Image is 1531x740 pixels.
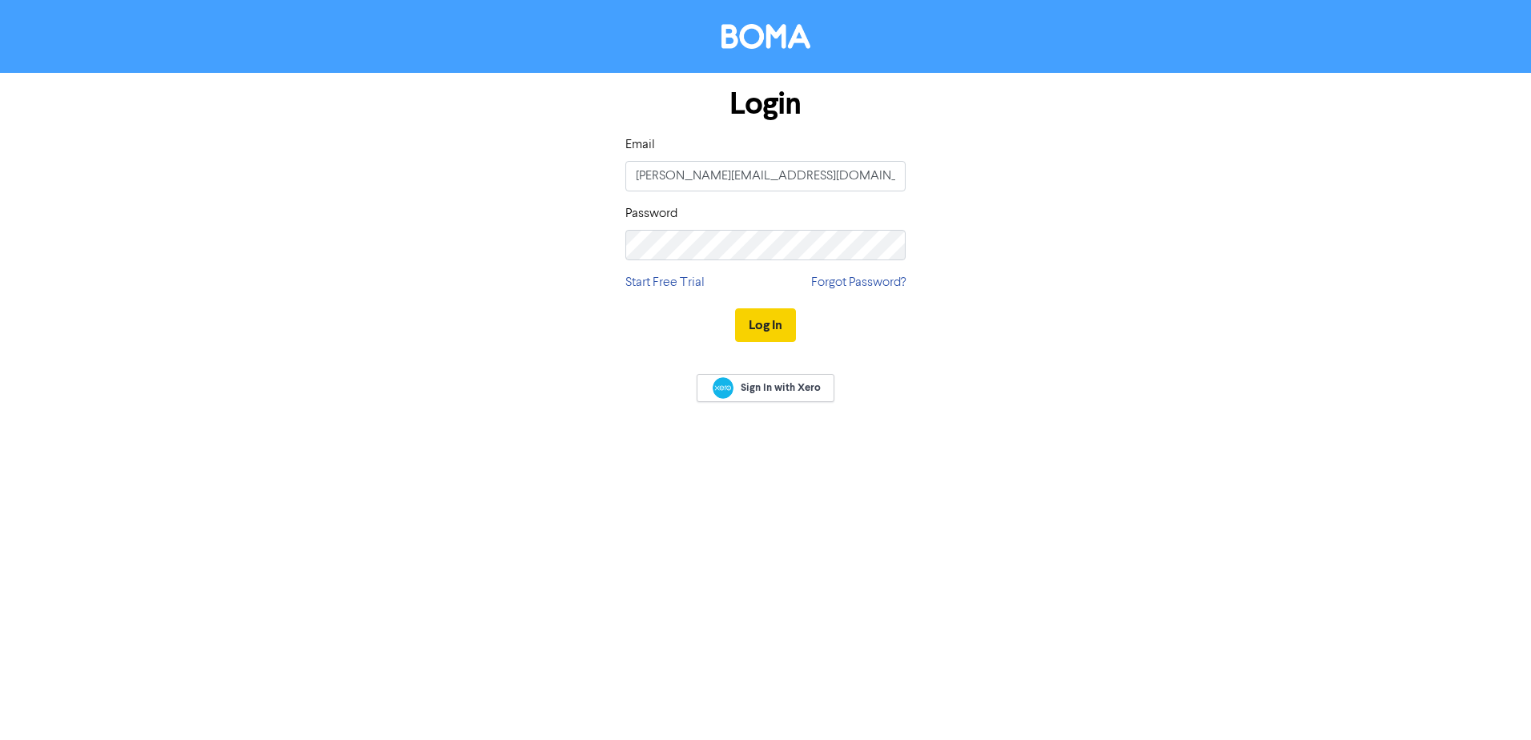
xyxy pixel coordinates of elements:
[625,86,906,123] h1: Login
[625,273,705,292] a: Start Free Trial
[735,308,796,342] button: Log In
[811,273,906,292] a: Forgot Password?
[697,374,834,402] a: Sign In with Xero
[625,204,677,223] label: Password
[713,377,733,399] img: Xero logo
[741,380,821,395] span: Sign In with Xero
[625,135,655,155] label: Email
[721,24,810,49] img: BOMA Logo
